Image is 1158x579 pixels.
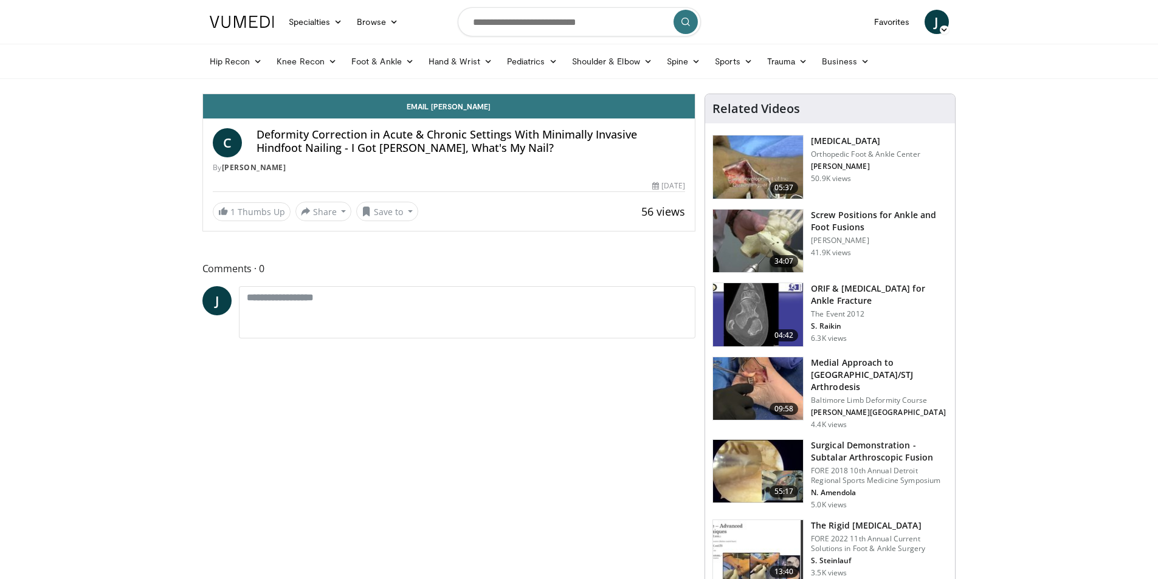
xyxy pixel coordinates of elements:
h3: The Rigid [MEDICAL_DATA] [811,519,948,532]
p: Orthopedic Foot & Ankle Center [811,149,920,159]
a: 34:07 Screw Positions for Ankle and Foot Fusions [PERSON_NAME] 41.9K views [712,209,948,273]
a: Business [815,49,877,74]
p: FORE 2022 11th Annual Current Solutions in Foot & Ankle Surgery [811,534,948,553]
a: Hand & Wrist [421,49,500,74]
img: f04bac8f-a1d2-4078-a4f0-9e66789b4112.150x105_q85_crop-smart_upscale.jpg [713,440,803,503]
h3: Screw Positions for Ankle and Foot Fusions [811,209,948,233]
h4: Deformity Correction in Acute & Chronic Settings With Minimally Invasive Hindfoot Nailing - I Got... [257,128,686,154]
a: Sports [708,49,760,74]
p: 6.3K views [811,334,847,343]
p: [PERSON_NAME] [811,236,948,245]
span: 13:40 [770,566,799,578]
a: Spine [660,49,708,74]
a: Knee Recon [269,49,344,74]
a: C [213,128,242,157]
p: 3.5K views [811,568,847,578]
img: VuMedi Logo [210,16,274,28]
a: Hip Recon [202,49,270,74]
img: E-HI8y-Omg85H4KX4xMDoxOmtxOwKG7D_4.150x105_q85_crop-smart_upscale.jpg [713,283,803,346]
div: [DATE] [652,180,685,191]
a: J [202,286,232,315]
a: [PERSON_NAME] [222,162,286,173]
a: Email [PERSON_NAME] [203,94,695,118]
p: S. Steinlauf [811,556,948,566]
a: Trauma [760,49,815,74]
input: Search topics, interventions [458,7,701,36]
span: 55:17 [770,485,799,498]
a: 09:58 Medial Approach to [GEOGRAPHIC_DATA]/STJ Arthrodesis Baltimore Limb Deformity Course [PERSO... [712,357,948,430]
p: 41.9K views [811,248,851,258]
div: By [213,162,686,173]
button: Save to [356,202,418,221]
p: 50.9K views [811,174,851,183]
h3: [MEDICAL_DATA] [811,135,920,147]
span: 04:42 [770,329,799,341]
p: N. Amendola [811,488,948,498]
a: 04:42 ORIF & [MEDICAL_DATA] for Ankle Fracture The Event 2012 S. Raikin 6.3K views [712,283,948,347]
a: Specialties [281,10,350,34]
a: Favorites [867,10,917,34]
span: 1 [230,206,235,218]
h3: ORIF & [MEDICAL_DATA] for Ankle Fracture [811,283,948,307]
a: 05:37 [MEDICAL_DATA] Orthopedic Foot & Ankle Center [PERSON_NAME] 50.9K views [712,135,948,199]
p: FORE 2018 10th Annual Detroit Regional Sports Medicine Symposium [811,466,948,485]
p: Baltimore Limb Deformity Course [811,396,948,405]
span: 56 views [641,204,685,219]
a: J [925,10,949,34]
p: [PERSON_NAME] [811,162,920,171]
a: Browse [350,10,405,34]
p: 5.0K views [811,500,847,510]
span: 09:58 [770,403,799,415]
span: 34:07 [770,255,799,267]
p: 4.4K views [811,420,847,430]
a: 1 Thumbs Up [213,202,291,221]
h3: Surgical Demonstration - Subtalar Arthroscopic Fusion [811,439,948,464]
h4: Related Videos [712,101,800,116]
a: Foot & Ankle [344,49,421,74]
img: 545635_3.png.150x105_q85_crop-smart_upscale.jpg [713,135,803,199]
p: The Event 2012 [811,309,948,319]
a: Shoulder & Elbow [565,49,660,74]
span: Comments 0 [202,261,696,276]
img: 67572_0000_3.png.150x105_q85_crop-smart_upscale.jpg [713,210,803,273]
span: 05:37 [770,182,799,194]
p: S. Raikin [811,321,948,331]
a: Pediatrics [500,49,565,74]
p: [PERSON_NAME][GEOGRAPHIC_DATA] [811,408,948,417]
img: b3e585cd-3312-456d-b1b7-4eccbcdb01ed.150x105_q85_crop-smart_upscale.jpg [713,357,803,420]
button: Share [295,202,352,221]
a: 55:17 Surgical Demonstration - Subtalar Arthroscopic Fusion FORE 2018 10th Annual Detroit Regiona... [712,439,948,510]
h3: Medial Approach to [GEOGRAPHIC_DATA]/STJ Arthrodesis [811,357,948,393]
